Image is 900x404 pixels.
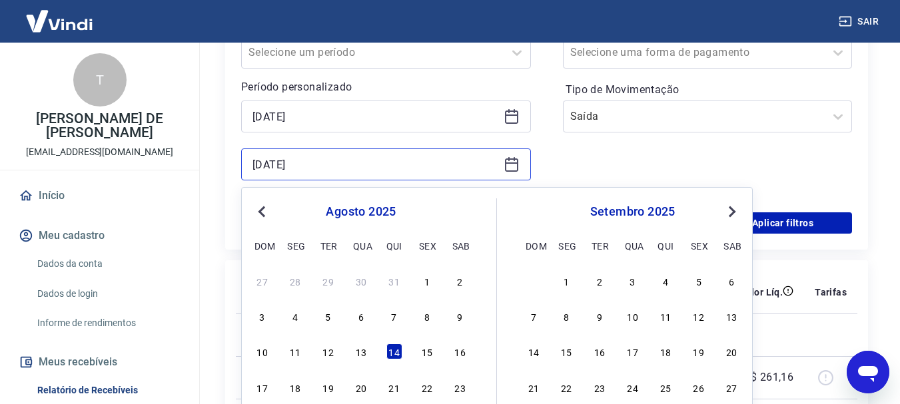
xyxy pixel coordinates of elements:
div: sab [723,238,739,254]
div: Choose quarta-feira, 10 de setembro de 2025 [625,308,641,324]
div: Choose sexta-feira, 8 de agosto de 2025 [419,308,435,324]
p: -R$ 261,16 [741,369,793,385]
div: Choose quinta-feira, 31 de julho de 2025 [386,273,402,289]
div: qua [353,238,369,254]
div: Choose terça-feira, 2 de setembro de 2025 [592,273,608,289]
div: Choose quinta-feira, 11 de setembro de 2025 [658,308,674,324]
button: Previous Month [254,204,270,220]
div: Choose quarta-feira, 20 de agosto de 2025 [353,379,369,395]
div: sab [452,238,468,254]
p: [PERSON_NAME] DE [PERSON_NAME] [11,112,189,140]
div: Choose terça-feira, 16 de setembro de 2025 [592,343,608,359]
div: Choose sábado, 23 de agosto de 2025 [452,379,468,395]
button: Meu cadastro [16,221,183,250]
div: Choose sexta-feira, 1 de agosto de 2025 [419,273,435,289]
button: Next Month [724,204,740,220]
img: Vindi [16,1,103,41]
div: dom [254,238,270,254]
div: Choose sábado, 13 de setembro de 2025 [723,308,739,324]
div: Choose segunda-feira, 1 de setembro de 2025 [558,273,574,289]
div: Choose segunda-feira, 28 de julho de 2025 [287,273,303,289]
div: ter [320,238,336,254]
div: Choose quarta-feira, 6 de agosto de 2025 [353,308,369,324]
div: Choose sábado, 2 de agosto de 2025 [452,273,468,289]
div: Choose sexta-feira, 12 de setembro de 2025 [691,308,707,324]
div: dom [526,238,542,254]
div: Choose domingo, 3 de agosto de 2025 [254,308,270,324]
div: Choose segunda-feira, 18 de agosto de 2025 [287,379,303,395]
p: Valor Líq. [739,286,783,299]
div: Choose sexta-feira, 26 de setembro de 2025 [691,379,707,395]
div: ter [592,238,608,254]
div: T [73,53,127,106]
div: Choose sexta-feira, 22 de agosto de 2025 [419,379,435,395]
div: Choose sábado, 6 de setembro de 2025 [723,273,739,289]
div: qui [386,238,402,254]
div: Choose quinta-feira, 21 de agosto de 2025 [386,379,402,395]
div: Choose terça-feira, 19 de agosto de 2025 [320,379,336,395]
div: Choose quarta-feira, 13 de agosto de 2025 [353,343,369,359]
div: Choose terça-feira, 5 de agosto de 2025 [320,308,336,324]
div: Choose domingo, 21 de setembro de 2025 [526,379,542,395]
a: Início [16,181,183,210]
div: Choose quinta-feira, 18 de setembro de 2025 [658,343,674,359]
div: Choose sexta-feira, 15 de agosto de 2025 [419,343,435,359]
label: Tipo de Movimentação [566,82,850,98]
div: Choose segunda-feira, 8 de setembro de 2025 [558,308,574,324]
div: Choose terça-feira, 12 de agosto de 2025 [320,343,336,359]
div: Choose segunda-feira, 4 de agosto de 2025 [287,308,303,324]
div: Choose sexta-feira, 5 de setembro de 2025 [691,273,707,289]
p: Tarifas [815,286,847,299]
a: Informe de rendimentos [32,309,183,337]
div: Choose domingo, 27 de julho de 2025 [254,273,270,289]
button: Aplicar filtros [713,212,852,234]
div: Choose terça-feira, 9 de setembro de 2025 [592,308,608,324]
input: Data final [252,154,498,174]
div: Choose sábado, 27 de setembro de 2025 [723,379,739,395]
div: qua [625,238,641,254]
div: Choose sábado, 20 de setembro de 2025 [723,343,739,359]
div: Choose segunda-feira, 15 de setembro de 2025 [558,343,574,359]
a: Relatório de Recebíveis [32,377,183,404]
input: Data inicial [252,106,498,126]
div: Choose quarta-feira, 30 de julho de 2025 [353,273,369,289]
div: sex [691,238,707,254]
div: Choose domingo, 31 de agosto de 2025 [526,273,542,289]
p: Período personalizado [241,79,531,95]
div: Choose quinta-feira, 14 de agosto de 2025 [386,343,402,359]
button: Meus recebíveis [16,347,183,377]
div: Choose domingo, 10 de agosto de 2025 [254,343,270,359]
div: agosto 2025 [252,204,470,220]
div: seg [558,238,574,254]
div: Choose segunda-feira, 22 de setembro de 2025 [558,379,574,395]
div: Choose sexta-feira, 19 de setembro de 2025 [691,343,707,359]
div: Choose segunda-feira, 11 de agosto de 2025 [287,343,303,359]
div: Choose domingo, 14 de setembro de 2025 [526,343,542,359]
a: Dados de login [32,280,183,307]
div: sex [419,238,435,254]
div: Choose quinta-feira, 4 de setembro de 2025 [658,273,674,289]
div: Choose domingo, 17 de agosto de 2025 [254,379,270,395]
div: qui [658,238,674,254]
div: Choose quarta-feira, 24 de setembro de 2025 [625,379,641,395]
div: setembro 2025 [524,204,741,220]
div: Choose domingo, 7 de setembro de 2025 [526,308,542,324]
div: Choose sábado, 16 de agosto de 2025 [452,343,468,359]
div: Choose sábado, 9 de agosto de 2025 [452,308,468,324]
div: seg [287,238,303,254]
div: Choose terça-feira, 23 de setembro de 2025 [592,379,608,395]
div: Choose quinta-feira, 25 de setembro de 2025 [658,379,674,395]
div: Choose quinta-feira, 7 de agosto de 2025 [386,308,402,324]
iframe: Botão para abrir a janela de mensagens [847,351,889,393]
p: [EMAIL_ADDRESS][DOMAIN_NAME] [26,145,173,159]
button: Sair [836,9,884,34]
a: Dados da conta [32,250,183,278]
div: Choose terça-feira, 29 de julho de 2025 [320,273,336,289]
div: Choose quarta-feira, 3 de setembro de 2025 [625,273,641,289]
div: Choose quarta-feira, 17 de setembro de 2025 [625,343,641,359]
